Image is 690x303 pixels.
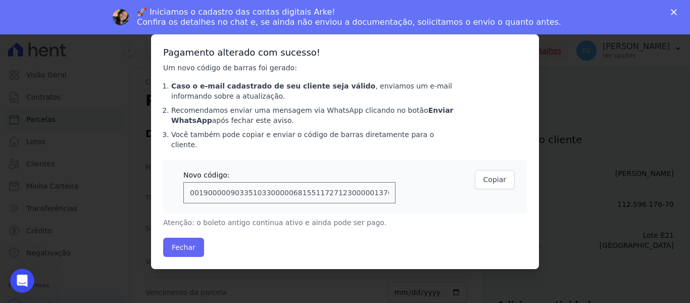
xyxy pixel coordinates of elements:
[183,170,396,180] div: Novo código:
[671,9,681,15] div: Fechar
[171,105,454,125] li: Recomendamos enviar uma mensagem via WhatsApp clicando no botão após fechar este aviso.
[163,218,454,228] p: Atenção: o boleto antigo continua ativo e ainda pode ser pago.
[113,9,129,25] img: Profile image for Adriane
[137,7,561,27] div: 🚀 Iniciamos o cadastro das contas digitais Arke! Confira os detalhes no chat e, se ainda não envi...
[183,182,396,203] input: 00190000090335103300000681551172712300000137670
[475,170,515,189] button: Copiar
[171,82,375,90] strong: Caso o e-mail cadastrado de seu cliente seja válido
[163,238,204,257] button: Fechar
[171,129,454,150] li: Você também pode copiar e enviar o código de barras diretamente para o cliente.
[171,81,454,101] li: , enviamos um e-mail informando sobre a atualização.
[171,106,453,124] strong: Enviar WhatsApp
[10,269,34,293] iframe: Intercom live chat
[163,63,454,73] p: Um novo código de barras foi gerado:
